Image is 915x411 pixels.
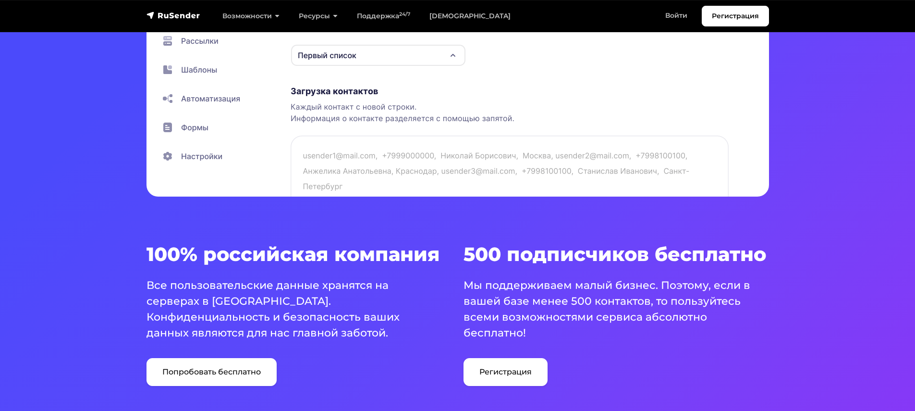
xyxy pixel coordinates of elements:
a: Регистрация [702,6,769,26]
img: RuSender [146,11,200,20]
a: [DEMOGRAPHIC_DATA] [420,6,520,26]
h3: 500 подписчиков бесплатно [464,243,769,266]
a: Регистрация [464,358,548,386]
a: Возможности [213,6,289,26]
p: Все пользовательские данные хранятся на серверах в [GEOGRAPHIC_DATA]. Конфиденциальность и безопа... [146,277,440,341]
p: Мы поддерживаем малый бизнес. Поэтому, если в вашей базе менее 500 контактов, то пользуйтесь всем... [464,277,757,341]
a: Поддержка24/7 [347,6,420,26]
sup: 24/7 [399,11,410,17]
h3: 100% российская компания [146,243,452,266]
a: Войти [656,6,697,25]
a: Попробовать бесплатно [146,358,277,386]
a: Ресурсы [289,6,347,26]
